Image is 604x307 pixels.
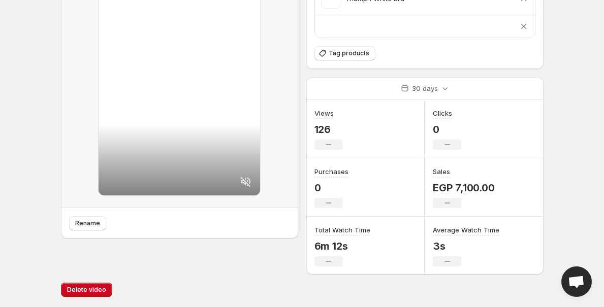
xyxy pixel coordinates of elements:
[412,83,438,93] p: 30 days
[314,225,370,235] h3: Total Watch Time
[433,108,452,118] h3: Clicks
[67,286,106,294] span: Delete video
[314,240,370,252] p: 6m 12s
[314,108,334,118] h3: Views
[433,240,499,252] p: 3s
[75,219,100,227] span: Rename
[433,166,450,177] h3: Sales
[61,283,112,297] button: Delete video
[69,216,106,230] button: Rename
[561,266,592,297] div: Open chat
[314,166,348,177] h3: Purchases
[314,182,348,194] p: 0
[314,46,375,60] button: Tag products
[314,123,343,135] p: 126
[433,225,499,235] h3: Average Watch Time
[433,182,495,194] p: EGP 7,100.00
[433,123,461,135] p: 0
[329,49,369,57] span: Tag products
